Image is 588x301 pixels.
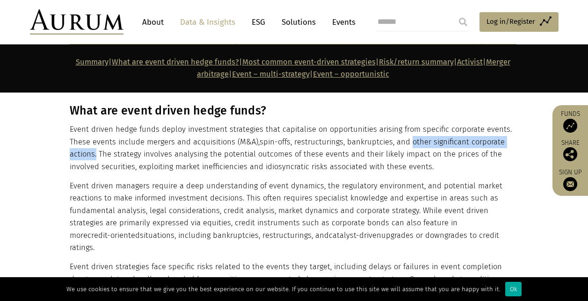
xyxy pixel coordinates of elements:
[112,57,239,66] a: What are event driven hedge funds?
[505,282,522,296] div: Ok
[260,137,290,146] span: spin-offs
[138,14,168,31] a: About
[76,57,109,66] a: Summary
[557,110,583,133] a: Funds
[479,12,559,32] a: Log in/Register
[557,168,583,191] a: Sign up
[486,16,535,27] span: Log in/Register
[232,70,310,79] a: Event – multi-strategy
[242,57,376,66] a: Most common event-driven strategies
[87,231,140,240] span: credit-oriented
[563,177,577,191] img: Sign up to our newsletter
[70,123,516,173] p: Event driven hedge funds deploy investment strategies that capitalise on opportunities arising fr...
[313,70,389,79] a: Event – opportunistic
[454,13,472,31] input: Submit
[277,14,320,31] a: Solutions
[563,119,577,133] img: Access Funds
[70,104,516,118] h3: What are event driven hedge funds?
[30,9,123,35] img: Aurum
[327,14,356,31] a: Events
[457,57,483,66] a: Activist
[175,14,240,31] a: Data & Insights
[70,180,516,254] p: Event driven managers require a deep understanding of event dynamics, the regulatory environment,...
[247,14,270,31] a: ESG
[563,147,577,161] img: Share this post
[379,57,454,66] a: Risk/return summary
[329,231,381,240] span: catalyst-driven
[76,57,510,79] strong: | | | | | | |
[557,140,583,161] div: Share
